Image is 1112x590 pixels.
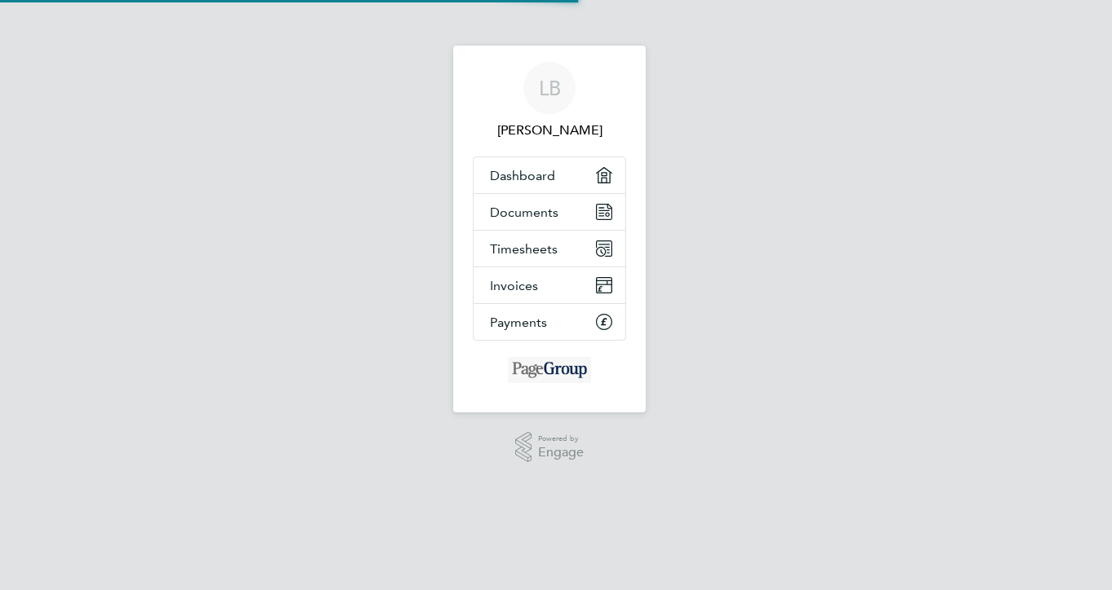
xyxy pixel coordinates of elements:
[474,231,625,266] a: Timesheets
[474,157,625,193] a: Dashboard
[539,77,561,99] span: LB
[538,432,584,446] span: Powered by
[473,121,626,140] span: Lisa Barton
[490,315,547,330] span: Payments
[490,205,558,220] span: Documents
[490,168,555,183] span: Dashboard
[473,62,626,140] a: LB[PERSON_NAME]
[453,46,646,412] nav: Main navigation
[515,432,585,463] a: Powered byEngage
[474,267,625,303] a: Invoices
[473,357,626,383] a: Go to home page
[508,357,591,383] img: michaelpageint-logo-retina.png
[538,446,584,460] span: Engage
[490,278,538,293] span: Invoices
[490,241,558,257] span: Timesheets
[474,194,625,230] a: Documents
[474,304,625,340] a: Payments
